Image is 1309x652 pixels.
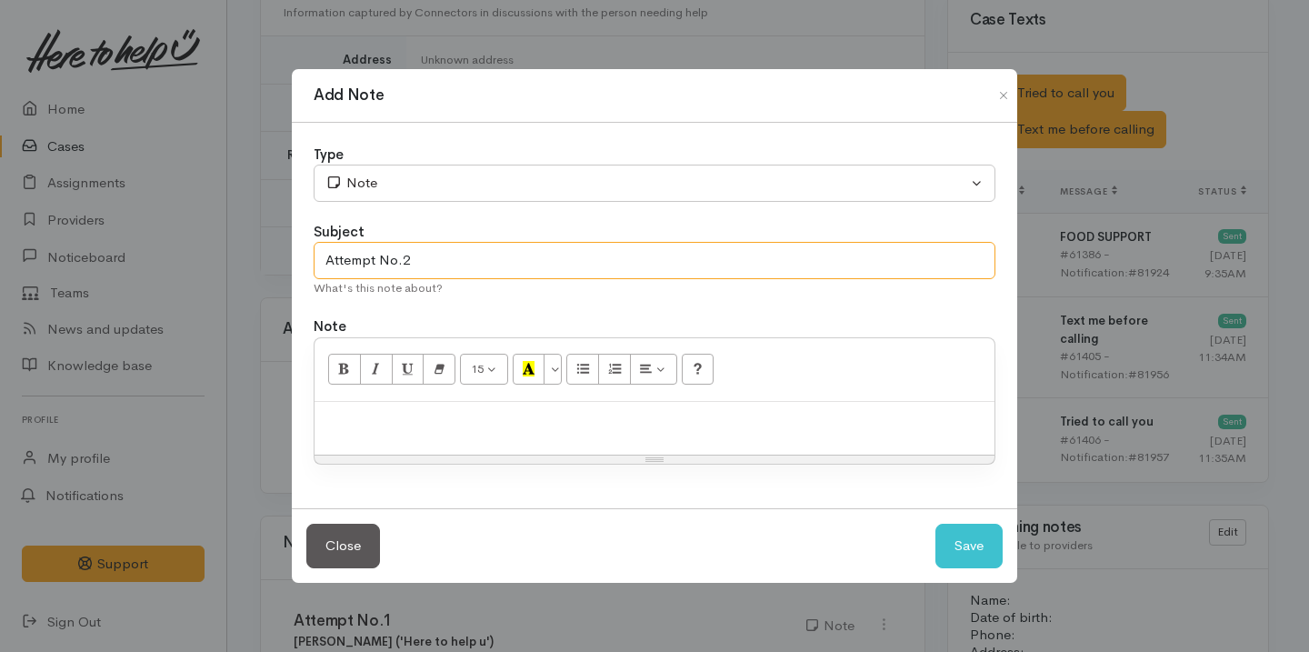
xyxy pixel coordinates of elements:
[392,354,425,385] button: Underline (⌘+U)
[989,85,1018,106] button: Close
[566,354,599,385] button: Unordered list (⌘+⇧+NUM7)
[328,354,361,385] button: Bold (⌘+B)
[460,354,508,385] button: Font Size
[423,354,455,385] button: Remove Font Style (⌘+\)
[314,316,346,337] label: Note
[314,279,995,297] div: What's this note about?
[314,145,344,166] label: Type
[314,165,995,202] button: Note
[682,354,714,385] button: Help
[306,524,380,568] button: Close
[314,222,365,243] label: Subject
[314,84,384,107] h1: Add Note
[598,354,631,385] button: Ordered list (⌘+⇧+NUM8)
[630,354,677,385] button: Paragraph
[360,354,393,385] button: Italic (⌘+I)
[325,173,967,194] div: Note
[513,354,545,385] button: Recent Color
[935,524,1003,568] button: Save
[471,361,484,376] span: 15
[544,354,562,385] button: More Color
[315,456,994,464] div: Resize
